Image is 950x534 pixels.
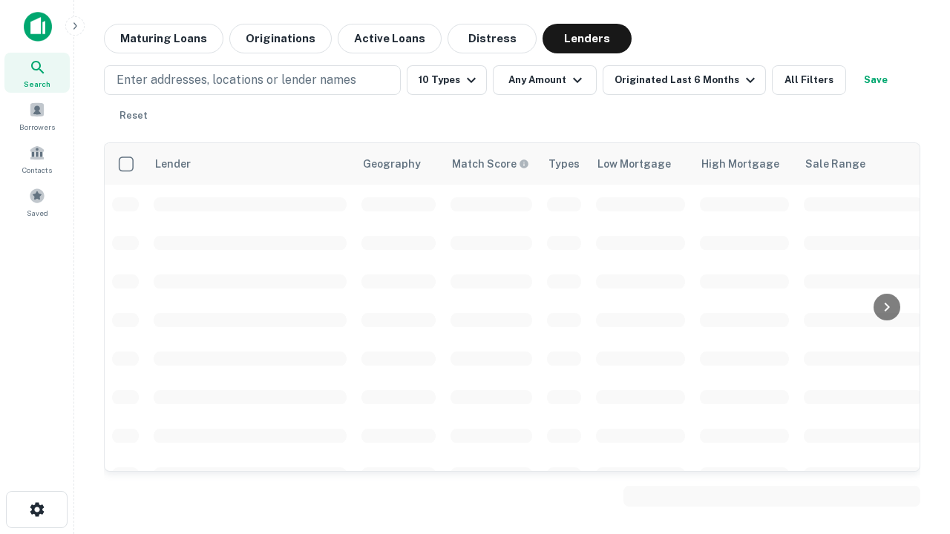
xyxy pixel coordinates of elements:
div: Sale Range [805,155,865,173]
div: Capitalize uses an advanced AI algorithm to match your search with the best lender. The match sco... [452,156,529,172]
th: Low Mortgage [589,143,692,185]
th: Types [540,143,589,185]
button: Distress [448,24,537,53]
p: Enter addresses, locations or lender names [117,71,356,89]
span: Search [24,78,50,90]
a: Saved [4,182,70,222]
button: All Filters [772,65,846,95]
div: Geography [363,155,421,173]
h6: Match Score [452,156,526,172]
span: Contacts [22,164,52,176]
div: Lender [155,155,191,173]
th: High Mortgage [692,143,796,185]
span: Saved [27,207,48,219]
button: 10 Types [407,65,487,95]
th: Sale Range [796,143,930,185]
button: Save your search to get updates of matches that match your search criteria. [852,65,900,95]
button: Any Amount [493,65,597,95]
a: Contacts [4,139,70,179]
button: Reset [110,101,157,131]
img: capitalize-icon.png [24,12,52,42]
span: Borrowers [19,121,55,133]
a: Search [4,53,70,93]
th: Geography [354,143,443,185]
div: Low Mortgage [597,155,671,173]
button: Lenders [543,24,632,53]
div: High Mortgage [701,155,779,173]
button: Enter addresses, locations or lender names [104,65,401,95]
button: Originations [229,24,332,53]
div: Types [548,155,580,173]
iframe: Chat Widget [876,415,950,487]
th: Lender [146,143,354,185]
a: Borrowers [4,96,70,136]
button: Active Loans [338,24,442,53]
button: Originated Last 6 Months [603,65,766,95]
th: Capitalize uses an advanced AI algorithm to match your search with the best lender. The match sco... [443,143,540,185]
button: Maturing Loans [104,24,223,53]
div: Originated Last 6 Months [615,71,759,89]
